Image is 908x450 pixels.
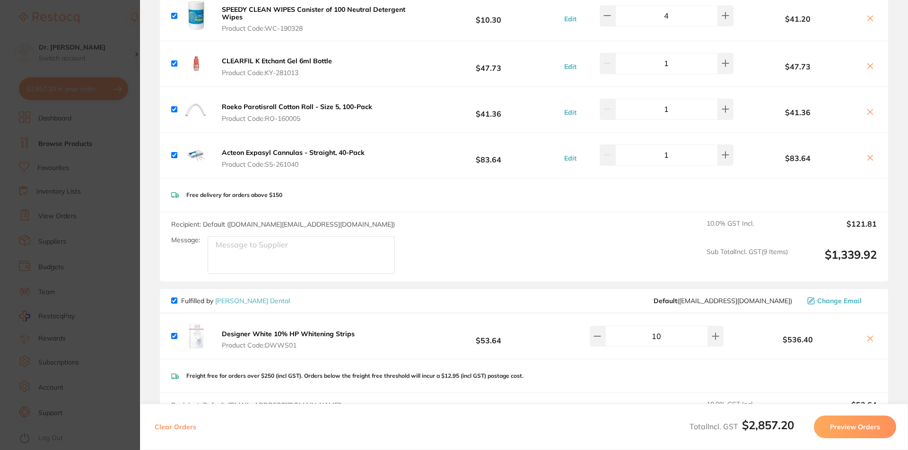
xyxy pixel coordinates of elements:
[817,297,862,305] span: Change Email
[654,297,792,305] span: sales@piksters.com
[171,236,200,244] label: Message:
[707,248,788,274] span: Sub Total Incl. GST ( 9 Items)
[222,330,355,338] b: Designer White 10% HP Whitening Strips
[181,140,211,170] img: czlmaW56YQ
[222,161,365,168] span: Product Code: S5-261040
[219,102,375,122] button: Roeko Parotisroll Cotton Roll - Size 5, 100-Pack Product Code:RO-160005
[690,422,794,431] span: Total Incl. GST
[654,297,677,305] b: Default
[418,101,559,118] b: $41.36
[181,0,211,31] img: anJocWtmcA
[222,25,415,32] span: Product Code: WC-190328
[742,418,794,432] b: $2,857.20
[561,62,579,71] button: Edit
[795,400,877,421] output: $53.64
[736,15,860,23] b: $41.20
[186,192,282,198] p: Free delivery for orders above $150
[222,341,355,349] span: Product Code: DWWS01
[215,297,290,305] a: [PERSON_NAME] Dental
[222,115,372,122] span: Product Code: RO-160005
[222,5,405,21] b: SPEEDY CLEAN WIPES Canister of 100 Neutral Detergent Wipes
[561,108,579,117] button: Edit
[418,7,559,25] b: $10.30
[418,327,559,345] b: $53.64
[814,416,896,438] button: Preview Orders
[222,69,332,76] span: Product Code: KY-281013
[804,297,877,305] button: Change Email
[222,148,365,157] b: Acteon Expasyl Cannulas - Straight, 40-Pack
[181,49,211,79] img: ajVsZXBidw
[418,55,559,72] b: $47.73
[736,335,860,344] b: $536.40
[219,57,335,76] button: CLEARFIL K Etchant Gel 6ml Bottle Product Code:KY-281013
[736,154,860,162] b: $83.64
[418,146,559,164] b: $83.64
[152,416,199,438] button: Clear Orders
[736,108,860,117] b: $41.36
[181,321,211,351] img: ZWZkZ2I3YQ
[707,400,788,421] span: 10.0 % GST Incl.
[561,15,579,23] button: Edit
[222,102,372,111] b: Roeko Parotisroll Cotton Roll - Size 5, 100-Pack
[222,57,332,65] b: CLEARFIL K Etchant Gel 6ml Bottle
[561,154,579,162] button: Edit
[795,248,877,274] output: $1,339.92
[171,220,395,229] span: Recipient: Default ( [DOMAIN_NAME][EMAIL_ADDRESS][DOMAIN_NAME] )
[707,220,788,240] span: 10.0 % GST Incl.
[219,5,418,33] button: SPEEDY CLEAN WIPES Canister of 100 Neutral Detergent Wipes Product Code:WC-190328
[171,401,342,409] span: Recipient: Default ( [EMAIL_ADDRESS][DOMAIN_NAME] )
[186,373,524,379] p: Freight free for orders over $250 (incl GST). Orders below the freight free threshold will incur ...
[795,220,877,240] output: $121.81
[181,297,290,305] p: Fulfilled by
[181,94,211,125] img: MGoxNjJ2ZA
[219,148,367,168] button: Acteon Expasyl Cannulas - Straight, 40-Pack Product Code:S5-261040
[736,62,860,71] b: $47.73
[219,330,358,349] button: Designer White 10% HP Whitening Strips Product Code:DWWS01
